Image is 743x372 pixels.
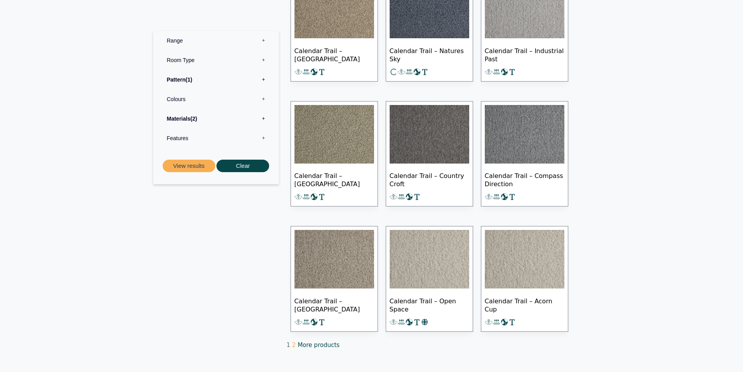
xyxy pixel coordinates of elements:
[386,226,473,332] a: Calendar Trail – Open Space
[485,41,564,68] span: Calendar Trail – Industrial Past
[390,166,469,193] span: Calendar Trail – Country Croft
[481,101,568,207] a: Calendar Trail – Compass Direction
[291,101,378,207] a: Calendar Trail – [GEOGRAPHIC_DATA]
[390,291,469,318] span: Calendar Trail – Open Space
[481,226,568,332] a: Calendar Trail – Acorn Cup
[159,89,273,109] label: Colours
[294,166,374,193] span: Calendar Trail – [GEOGRAPHIC_DATA]
[159,50,273,70] label: Room Type
[485,166,564,193] span: Calendar Trail – Compass Direction
[163,160,215,173] button: View results
[159,109,273,128] label: Materials
[159,70,273,89] label: Pattern
[287,342,291,349] span: Page 1
[386,101,473,207] a: Calendar Trail – Country Croft
[159,31,273,50] label: Range
[298,342,339,349] a: More products
[485,291,564,318] span: Calendar Trail – Acorn Cup
[292,342,296,349] a: Page 2
[190,116,197,122] span: 2
[186,77,192,83] span: 1
[390,41,469,68] span: Calendar Trail – Natures Sky
[294,291,374,318] span: Calendar Trail – [GEOGRAPHIC_DATA]
[216,160,269,173] button: Clear
[159,128,273,148] label: Features
[294,41,374,68] span: Calendar Trail – [GEOGRAPHIC_DATA]
[291,226,378,332] a: Calendar Trail – [GEOGRAPHIC_DATA]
